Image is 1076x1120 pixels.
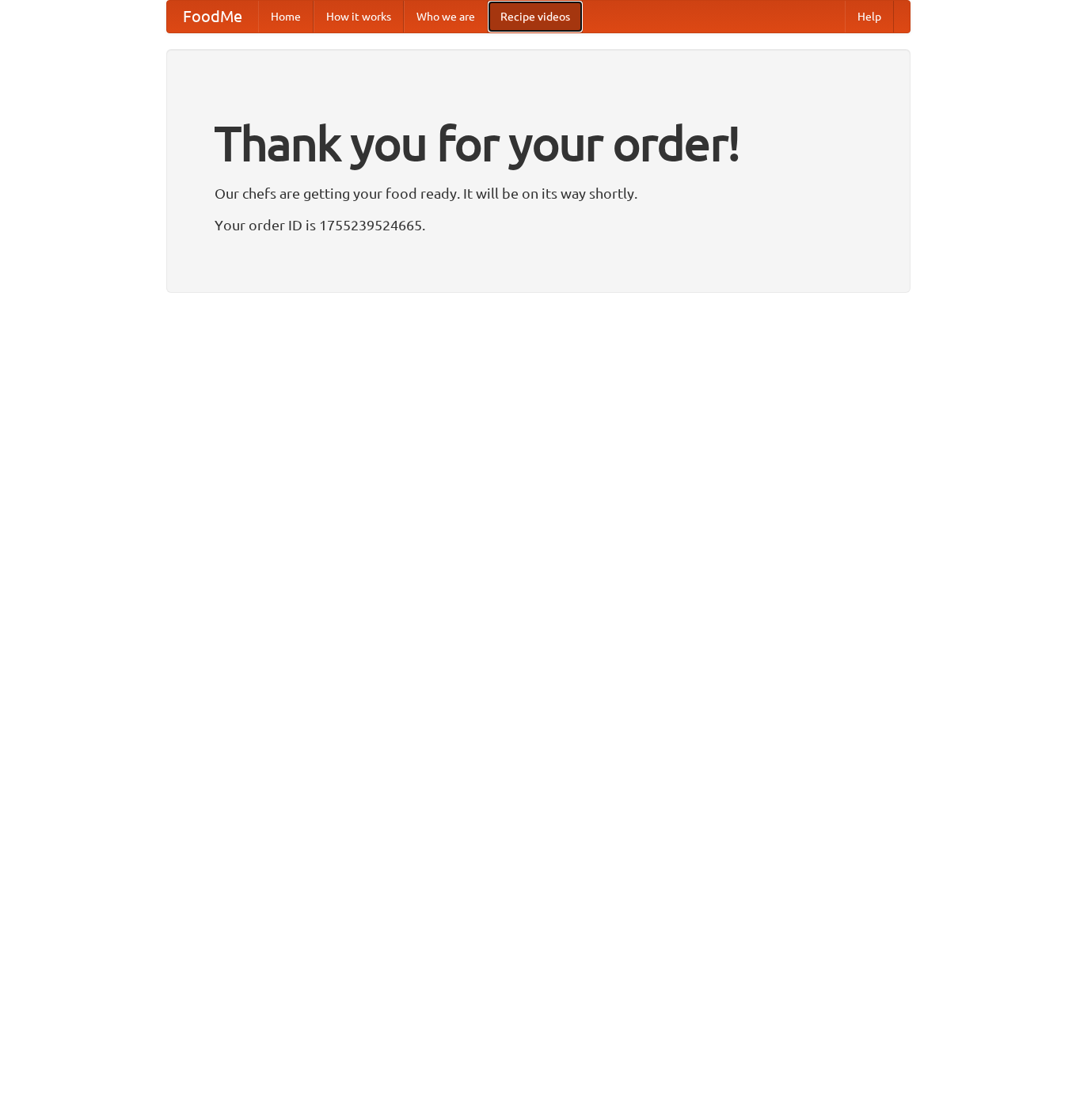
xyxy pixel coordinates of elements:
[488,1,583,32] a: Recipe videos
[215,105,862,181] h1: Thank you for your order!
[845,1,894,32] a: Help
[215,181,862,205] p: Our chefs are getting your food ready. It will be on its way shortly.
[167,1,258,32] a: FoodMe
[215,213,862,237] p: Your order ID is 1755239524665.
[404,1,488,32] a: Who we are
[258,1,314,32] a: Home
[314,1,404,32] a: How it works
